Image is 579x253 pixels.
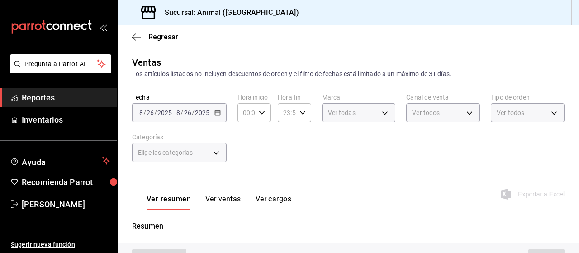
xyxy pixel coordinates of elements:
input: -- [139,109,143,116]
span: Inventarios [22,114,110,126]
button: Regresar [132,33,178,41]
label: Hora inicio [237,94,271,100]
span: Ver todas [328,108,356,117]
span: / [143,109,146,116]
span: Ver todos [497,108,524,117]
input: -- [184,109,192,116]
button: Ver resumen [147,195,191,210]
span: Regresar [148,33,178,41]
span: Elige las categorías [138,148,193,157]
label: Categorías [132,134,227,140]
button: Ver cargos [256,195,292,210]
span: Ayuda [22,155,98,166]
label: Marca [322,94,396,100]
span: Ver todos [412,108,440,117]
label: Canal de venta [406,94,480,100]
label: Tipo de orden [491,94,565,100]
span: - [173,109,175,116]
span: Pregunta a Parrot AI [24,59,97,69]
span: Reportes [22,91,110,104]
div: navigation tabs [147,195,291,210]
button: Pregunta a Parrot AI [10,54,111,73]
span: / [154,109,157,116]
span: / [180,109,183,116]
input: -- [176,109,180,116]
button: open_drawer_menu [100,24,107,31]
input: ---- [195,109,210,116]
input: -- [146,109,154,116]
span: [PERSON_NAME] [22,198,110,210]
div: Los artículos listados no incluyen descuentos de orden y el filtro de fechas está limitado a un m... [132,69,565,79]
input: ---- [157,109,172,116]
button: Ver ventas [205,195,241,210]
p: Resumen [132,221,565,232]
span: / [192,109,195,116]
label: Fecha [132,94,227,100]
a: Pregunta a Parrot AI [6,66,111,75]
span: Recomienda Parrot [22,176,110,188]
label: Hora fin [278,94,311,100]
h3: Sucursal: Animal ([GEOGRAPHIC_DATA]) [157,7,299,18]
span: Sugerir nueva función [11,240,110,249]
div: Ventas [132,56,161,69]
